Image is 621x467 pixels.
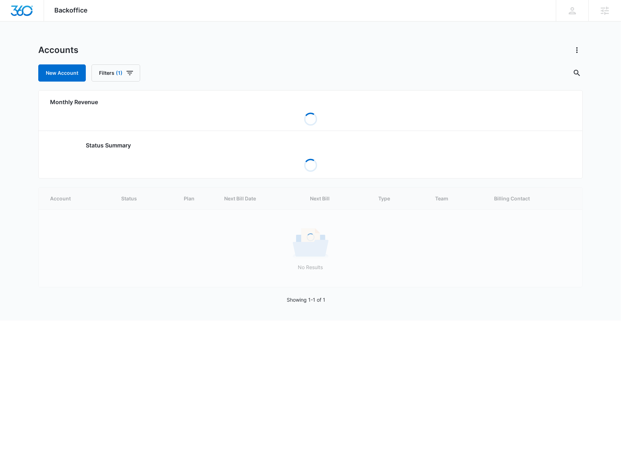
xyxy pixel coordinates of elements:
[571,67,583,79] button: Search
[38,45,78,55] h1: Accounts
[92,64,140,82] button: Filters(1)
[38,64,86,82] a: New Account
[571,44,583,56] button: Actions
[86,141,535,150] h2: Status Summary
[55,6,88,14] span: Backoffice
[116,70,123,76] span: (1)
[287,296,326,303] p: Showing 1-1 of 1
[50,98,571,106] h2: Monthly Revenue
